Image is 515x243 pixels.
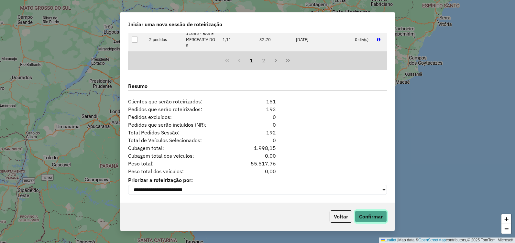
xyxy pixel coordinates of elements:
div: 0 [235,136,279,144]
button: Last Page [282,55,294,67]
div: 0 [235,121,279,129]
a: OpenStreetMap [419,238,446,242]
span: + [504,215,509,223]
td: 11665 - BAR E MERCEARIA DO S [182,27,219,52]
div: 1.998,15 [235,144,279,152]
label: Resumo [128,82,387,91]
div: 0,00 [235,152,279,160]
td: 32,70 [256,27,293,52]
a: Zoom in [501,214,511,224]
div: 0 [235,113,279,121]
span: Cubagem total: [124,144,235,152]
div: 151 [235,98,279,105]
div: 192 [235,129,279,136]
div: 55.517,76 [235,160,279,167]
span: Total de Veículos Selecionados: [124,136,235,144]
a: Zoom out [501,224,511,234]
div: 0,00 [235,167,279,175]
div: Map data © contributors,© 2025 TomTom, Microsoft [379,238,515,243]
span: Clientes que serão roteirizados: [124,98,235,105]
span: − [504,225,509,233]
div: 192 [235,105,279,113]
button: Next Page [270,55,282,67]
button: 2 [257,55,270,67]
td: 1,11 [219,27,256,52]
button: Voltar [330,210,352,223]
span: Pedidos que serão incluídos (NR): [124,121,235,129]
td: 2 pedidos [146,27,183,52]
span: Pedidos excluídos: [124,113,235,121]
span: | [397,238,398,242]
span: Pedidos que serão roteirizados: [124,105,235,113]
td: 0 dia(s) [351,27,373,52]
label: Priorizar a roteirização por: [128,176,387,184]
button: Confirmar [355,210,387,223]
span: Peso total: [124,160,235,167]
span: Total Pedidos Sessão: [124,129,235,136]
span: Iniciar uma nova sessão de roteirização [128,20,222,28]
a: Leaflet [381,238,396,242]
td: [DATE] [293,27,352,52]
button: 1 [245,55,257,67]
span: Peso total dos veículos: [124,167,235,175]
span: Cubagem total dos veículos: [124,152,235,160]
